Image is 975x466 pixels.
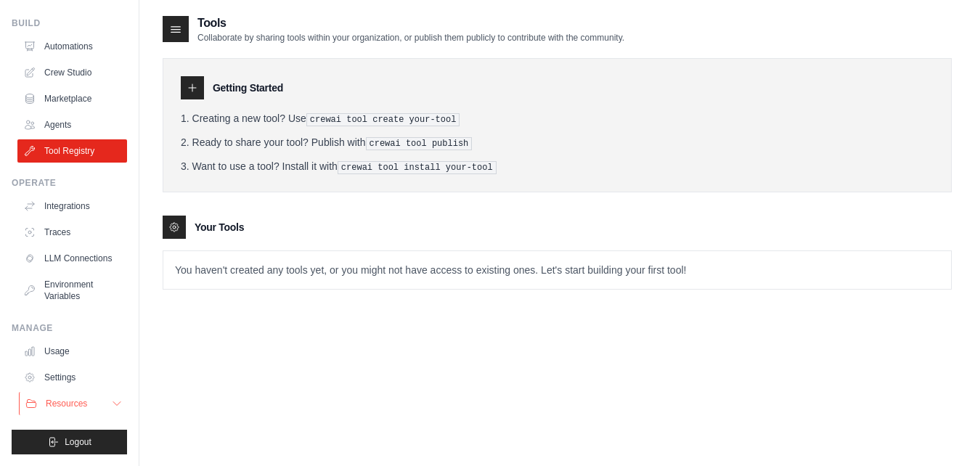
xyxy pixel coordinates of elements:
div: Build [12,17,127,29]
div: Operate [12,177,127,189]
a: Environment Variables [17,273,127,308]
a: Tool Registry [17,139,127,163]
p: Collaborate by sharing tools within your organization, or publish them publicly to contribute wit... [197,32,624,44]
a: Settings [17,366,127,389]
h2: Tools [197,15,624,32]
a: LLM Connections [17,247,127,270]
a: Integrations [17,195,127,218]
pre: crewai tool create your-tool [306,113,460,126]
a: Agents [17,113,127,136]
a: Marketplace [17,87,127,110]
button: Logout [12,430,127,454]
a: Crew Studio [17,61,127,84]
li: Ready to share your tool? Publish with [181,135,934,150]
pre: crewai tool publish [366,137,473,150]
p: You haven't created any tools yet, or you might not have access to existing ones. Let's start bui... [163,251,951,289]
span: Logout [65,436,91,448]
h3: Getting Started [213,81,283,95]
a: Traces [17,221,127,244]
li: Creating a new tool? Use [181,111,934,126]
button: Resources [19,392,128,415]
li: Want to use a tool? Install it with [181,159,934,174]
h3: Your Tools [195,220,244,234]
div: Manage [12,322,127,334]
pre: crewai tool install your-tool [338,161,497,174]
a: Usage [17,340,127,363]
a: Automations [17,35,127,58]
span: Resources [46,398,87,409]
